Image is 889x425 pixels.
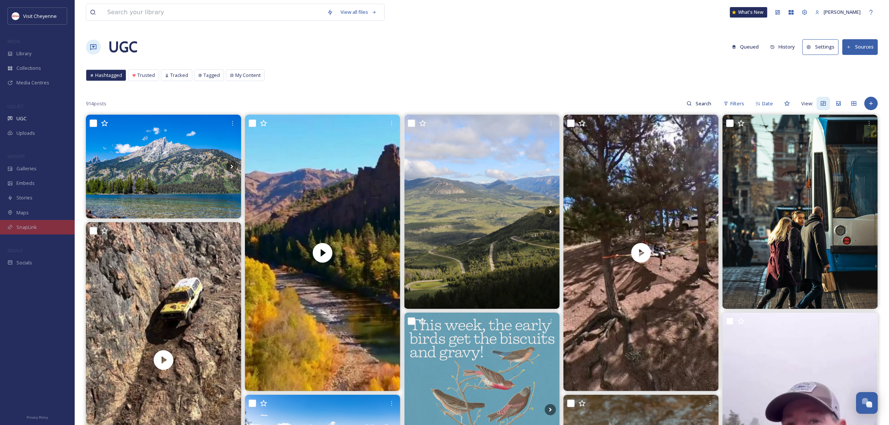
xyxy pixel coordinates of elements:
span: Tagged [203,72,220,79]
video: #iloveyou 👩🏻‍❤️‍👨🏽 [563,115,719,391]
img: Public transit = no parking headaches. 🚇 What’s your go-to way to get around the city? #citylife ... [722,115,878,309]
span: Visit Cheyenne [23,13,57,19]
a: History [767,40,803,54]
span: Trusted [137,72,155,79]
a: View all files [337,5,380,19]
span: Collections [16,65,41,72]
button: Sources [842,39,878,55]
span: Embeds [16,180,35,187]
span: My Content [235,72,261,79]
a: Privacy Policy [27,412,48,421]
span: SnapLink [16,224,37,231]
a: Queued [728,40,767,54]
span: UGC [16,115,27,122]
img: Wide-open spaces? Wyoming is full of them. ⛰️ Where's your favorite spot to get outside in the Co... [404,115,560,309]
span: SOCIALS [7,248,22,253]
span: Date [762,100,773,107]
span: Maps [16,209,29,216]
input: Search [692,96,716,111]
a: UGC [108,36,137,58]
span: Privacy Policy [27,415,48,420]
span: Socials [16,259,32,266]
button: Queued [728,40,763,54]
a: Settings [802,39,842,55]
input: Search your library [103,4,323,21]
span: Library [16,50,31,57]
span: 914 posts [86,100,106,107]
video: Happy Fall Equinox 🍂 The colors are starting to change and we’re about to enter one of the most p... [245,115,400,391]
span: COLLECT [7,103,24,109]
span: View: [801,100,813,107]
img: thumbnail [563,115,719,391]
span: Filters [730,100,744,107]
span: [PERSON_NAME] [824,9,861,15]
img: thumbnail [245,115,400,391]
span: Tracked [170,72,188,79]
span: Uploads [16,130,35,137]
span: Hashtagged [95,72,122,79]
button: History [767,40,799,54]
span: Galleries [16,165,37,172]
span: MEDIA [7,38,21,44]
span: Media Centres [16,79,49,86]
a: What's New [730,7,767,18]
button: Open Chat [856,392,878,414]
img: visit_cheyenne_logo.jpeg [12,12,19,20]
span: WIDGETS [7,153,25,159]
img: missing the tetons 🤍⛰️ * * * * * * * * * * #jhstyle #travelmoreworryless #grandtetons #nps #natio... [86,115,241,218]
button: Settings [802,39,839,55]
a: [PERSON_NAME] [811,5,864,19]
span: Stories [16,194,32,201]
